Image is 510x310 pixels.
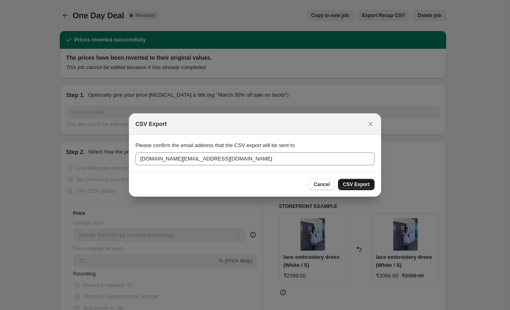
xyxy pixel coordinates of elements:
[314,181,330,188] span: Cancel
[365,118,376,130] button: Close
[309,179,335,190] button: Cancel
[135,120,167,128] h2: CSV Export
[135,142,295,148] span: Please confirm the email address that the CSV export will be sent to
[338,179,375,190] button: CSV Export
[343,181,370,188] span: CSV Export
